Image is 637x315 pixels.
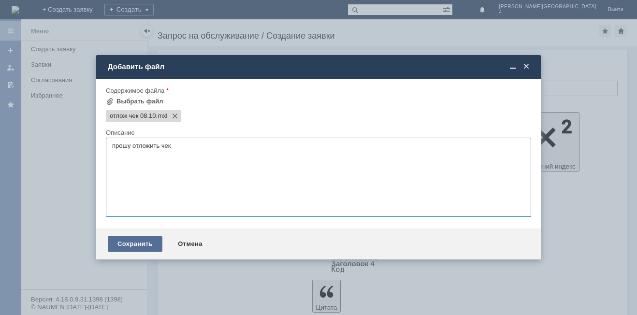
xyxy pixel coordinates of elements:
div: Содержимое файла [106,87,529,94]
span: Свернуть (Ctrl + M) [508,62,518,71]
span: отлож чек 08.10.mxl [156,112,168,120]
div: Описание [106,129,529,136]
div: Выбрать файл [116,98,163,105]
div: Добавить файл [108,62,531,71]
span: Закрыть [521,62,531,71]
span: отлож чек 08.10.mxl [110,112,156,120]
